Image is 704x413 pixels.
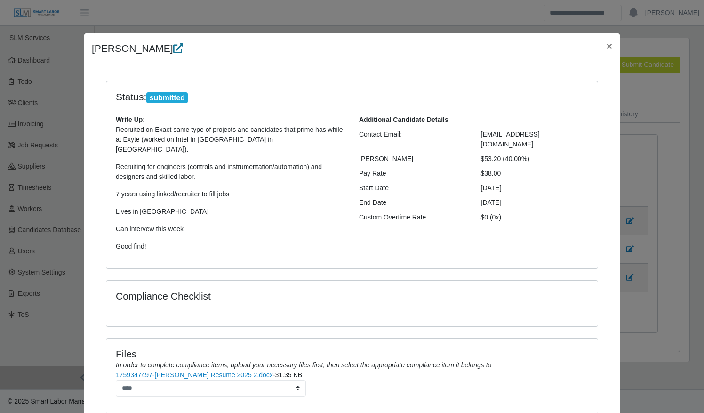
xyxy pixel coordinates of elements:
[116,290,426,302] h4: Compliance Checklist
[481,213,502,221] span: $0 (0x)
[474,183,596,193] div: [DATE]
[359,116,448,123] b: Additional Candidate Details
[607,40,612,51] span: ×
[116,371,273,379] a: 1759347497-[PERSON_NAME] Resume 2025 2.docx
[352,198,474,208] div: End Date
[275,371,303,379] span: 31.35 KB
[116,189,345,199] p: 7 years using linked/recruiter to fill jobs
[474,169,596,178] div: $38.00
[116,242,345,251] p: Good find!
[599,33,620,58] button: Close
[116,125,345,154] p: Recruited on Exact same type of projects and candidates that prime has while at Exyte (worked on ...
[116,348,588,360] h4: Files
[116,91,467,104] h4: Status:
[474,154,596,164] div: $53.20 (40.00%)
[352,130,474,149] div: Contact Email:
[116,207,345,217] p: Lives in [GEOGRAPHIC_DATA]
[116,162,345,182] p: Recruiting for engineers (controls and instrumentation/automation) and designers and skilled labor.
[146,92,188,104] span: submitted
[352,169,474,178] div: Pay Rate
[92,41,183,56] h4: [PERSON_NAME]
[352,212,474,222] div: Custom Overtime Rate
[116,116,145,123] b: Write Up:
[116,361,491,369] i: In order to complete compliance items, upload your necessary files first, then select the appropr...
[352,154,474,164] div: [PERSON_NAME]
[352,183,474,193] div: Start Date
[481,130,540,148] span: [EMAIL_ADDRESS][DOMAIN_NAME]
[116,370,588,397] li: -
[116,224,345,234] p: Can intervew this week
[481,199,502,206] span: [DATE]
